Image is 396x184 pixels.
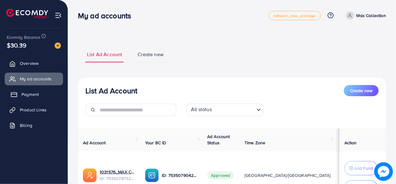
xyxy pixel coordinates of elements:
button: Add Fund [344,161,378,175]
span: Create new [350,88,372,94]
img: image [374,162,393,181]
p: Max Collection [357,12,386,19]
span: Ad Account Status [207,133,230,146]
a: Max Collection [344,11,386,20]
span: List Ad Account [87,51,122,58]
img: menu [55,12,62,19]
span: Ecomdy Balance [7,34,40,40]
img: ic-ads-acc.e4c84228.svg [83,168,97,182]
span: My ad accounts [20,76,52,82]
span: Time Zone [244,140,265,146]
a: Overview [5,57,63,70]
div: <span class='underline'>1031576_MAX COLLECTION 11111_1754397364319</span></br>7535078732881494023 [100,169,135,182]
p: Add Fund [354,164,373,172]
img: ic-ba-acc.ded83a64.svg [145,168,159,182]
img: image [55,43,61,49]
h3: List Ad Account [85,86,137,95]
img: logo [6,9,48,18]
a: adreach_new_package [269,11,321,20]
span: All status [190,105,213,114]
span: [GEOGRAPHIC_DATA]/[GEOGRAPHIC_DATA] [244,172,331,178]
span: ID: 7535078732881494023 [100,175,135,182]
span: Product Links [20,107,47,113]
button: Create new [344,85,379,96]
span: adreach_new_package [274,14,316,18]
a: Product Links [5,104,63,116]
span: Action [344,140,357,146]
div: Search for option [186,104,264,116]
span: $30.39 [7,41,26,50]
p: ID: 7535079042253635600 [162,172,197,179]
span: Your BC ID [145,140,166,146]
a: 1031576_MAX COLLECTION 11111_1754397364319 [100,169,135,175]
span: Create new [138,51,164,58]
span: Ad Account [83,140,106,146]
a: My ad accounts [5,73,63,85]
span: Billing [20,122,32,128]
h3: My ad accounts [78,11,136,20]
span: Approved [207,171,234,179]
span: Payment [21,91,39,97]
input: Search for option [214,105,254,114]
span: Overview [20,60,39,66]
a: Payment [5,88,63,101]
a: Billing [5,119,63,132]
